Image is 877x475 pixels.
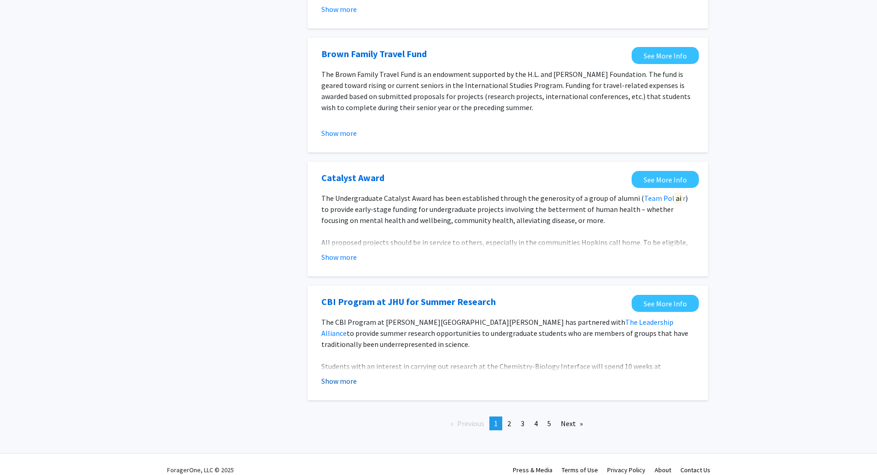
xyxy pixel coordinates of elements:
a: Opens in a new tab [321,47,427,61]
a: About [655,466,671,474]
a: Terms of Use [562,466,598,474]
span: Previous [457,419,484,428]
button: Show more [321,4,357,15]
a: Opens in a new tab [632,171,699,188]
a: Team Polair [644,192,685,204]
p: All proposed projects should be in service to others, especially in the communities Hopkins call ... [321,237,694,281]
a: Opens in a new tab [632,295,699,312]
ul: Pagination [308,416,708,430]
p: Students with an interest in carrying out research at the Chemistry-Biology Interface will spend ... [321,361,694,394]
button: Show more [321,252,357,263]
span: 2 [507,419,511,428]
span: 4 [534,419,538,428]
span: 1 [494,419,498,428]
mark: ai [674,192,683,204]
a: Next page [556,416,587,430]
p: The CBI Program at [PERSON_NAME][GEOGRAPHIC_DATA][PERSON_NAME] has partnered with to provide summ... [321,317,694,350]
button: Show more [321,375,357,387]
mark: ai [548,123,557,135]
span: 3 [521,419,524,428]
iframe: Chat [7,434,39,468]
a: Press & Media [513,466,552,474]
span: 5 [547,419,551,428]
p: The Undergraduate Catalyst Award has been established through the generosity of a group of alumni... [321,193,694,226]
button: Show more [321,128,357,139]
p: The Brown Family Travel Fund is an endowment supported by the H.L. and [PERSON_NAME] Foundation. ... [321,69,694,113]
a: Opens in a new tab [321,171,384,185]
a: Contact Us [680,466,710,474]
a: Privacy Policy [607,466,645,474]
a: Opens in a new tab [321,295,496,309]
a: Opens in a new tab [632,47,699,64]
